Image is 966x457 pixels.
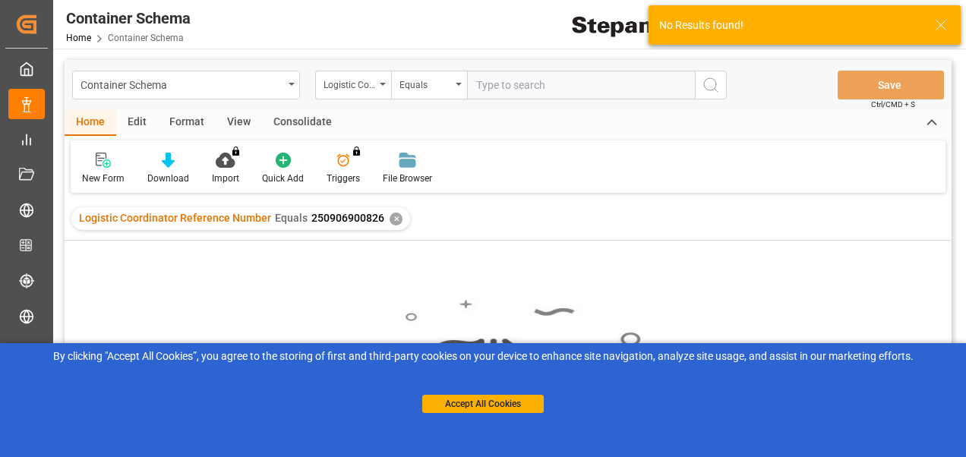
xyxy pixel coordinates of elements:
[315,71,391,99] button: open menu
[116,110,158,136] div: Edit
[391,71,467,99] button: open menu
[390,213,402,225] div: ✕
[422,395,544,413] button: Accept All Cookies
[82,172,125,185] div: New Form
[11,348,955,364] div: By clicking "Accept All Cookies”, you agree to the storing of first and third-party cookies on yo...
[383,172,432,185] div: File Browser
[838,71,944,99] button: Save
[467,71,695,99] input: Type to search
[572,11,683,38] img: Stepan_Company_logo.svg.png_1713531530.png
[216,110,262,136] div: View
[80,74,283,93] div: Container Schema
[311,212,384,224] span: 250906900826
[262,172,304,185] div: Quick Add
[65,110,116,136] div: Home
[399,74,451,92] div: Equals
[72,71,300,99] button: open menu
[66,33,91,43] a: Home
[275,212,308,224] span: Equals
[158,110,216,136] div: Format
[66,7,191,30] div: Container Schema
[262,110,343,136] div: Consolidate
[871,99,915,110] span: Ctrl/CMD + S
[79,212,271,224] span: Logistic Coordinator Reference Number
[659,17,920,33] div: No Results found!
[695,71,727,99] button: search button
[147,172,189,185] div: Download
[324,74,375,92] div: Logistic Coordinator Reference Number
